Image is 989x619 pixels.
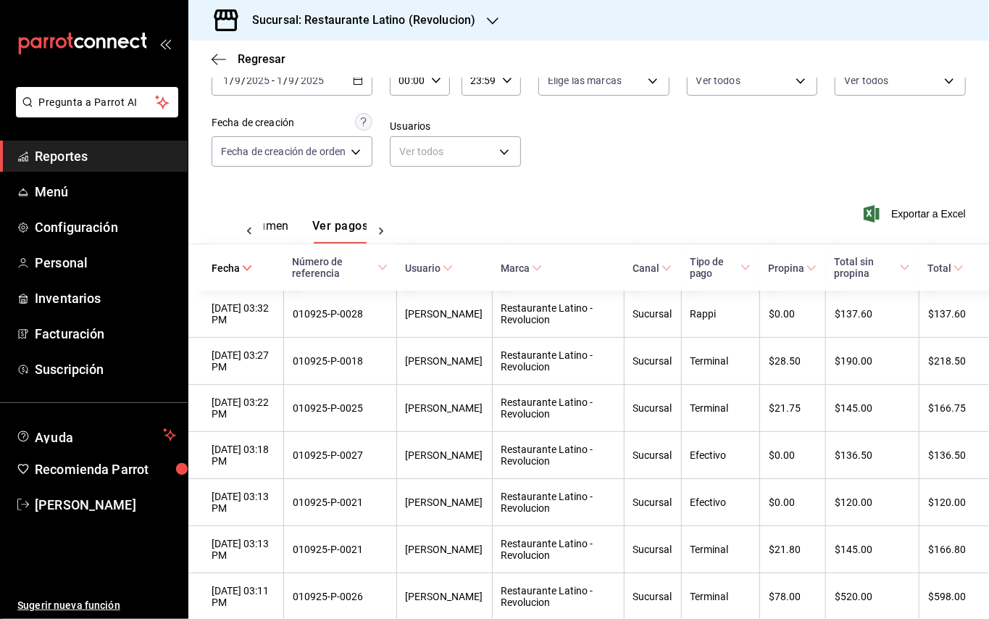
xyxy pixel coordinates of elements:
[769,402,817,414] div: $21.75
[212,52,285,66] button: Regresar
[690,497,751,508] div: Efectivo
[867,205,966,223] span: Exportar a Excel
[406,308,483,320] div: [PERSON_NAME]
[769,449,817,461] div: $0.00
[696,73,740,88] span: Ver todos
[406,544,483,555] div: [PERSON_NAME]
[690,449,751,461] div: Efectivo
[633,308,672,320] div: Sucursal
[927,262,964,274] span: Total
[501,585,615,608] div: Restaurante Latino - Revolucion
[222,219,325,244] div: navigation tabs
[835,402,910,414] div: $145.00
[406,449,483,461] div: [PERSON_NAME]
[501,491,615,514] div: Restaurante Latino - Revolucion
[283,75,288,86] span: /
[293,449,387,461] div: 010925-P-0027
[501,538,615,561] div: Restaurante Latino - Revolucion
[296,75,300,86] span: /
[212,396,275,420] div: [DATE] 03:22 PM
[234,75,241,86] input: --
[212,491,275,514] div: [DATE] 03:13 PM
[501,444,615,467] div: Restaurante Latino - Revolucion
[276,75,283,86] input: --
[35,426,157,444] span: Ayuda
[633,355,672,367] div: Sucursal
[292,256,387,279] span: Número de referencia
[835,355,910,367] div: $190.00
[835,544,910,555] div: $145.00
[769,497,817,508] div: $0.00
[928,591,966,602] div: $598.00
[212,538,275,561] div: [DATE] 03:13 PM
[35,495,176,515] span: [PERSON_NAME]
[928,449,966,461] div: $136.50
[835,591,910,602] div: $520.00
[230,75,234,86] span: /
[844,73,888,88] span: Ver todos
[35,217,176,237] span: Configuración
[293,591,387,602] div: 010925-P-0026
[406,591,483,602] div: [PERSON_NAME]
[241,12,475,29] h3: Sucursal: Restaurante Latino (Revolucion)
[159,38,171,49] button: open_drawer_menu
[10,105,178,120] a: Pregunta a Parrot AI
[246,75,270,86] input: ----
[928,355,966,367] div: $218.50
[241,75,246,86] span: /
[221,144,346,159] span: Fecha de creación de orden
[548,73,622,88] span: Elige las marcas
[690,256,751,279] span: Tipo de pago
[35,288,176,308] span: Inventarios
[633,591,672,602] div: Sucursal
[390,136,521,167] div: Ver todos
[501,396,615,420] div: Restaurante Latino - Revolucion
[406,497,483,508] div: [PERSON_NAME]
[633,497,672,508] div: Sucursal
[272,75,275,86] span: -
[633,449,672,461] div: Sucursal
[928,544,966,555] div: $166.80
[35,253,176,273] span: Personal
[406,402,483,414] div: [PERSON_NAME]
[928,497,966,508] div: $120.00
[769,308,817,320] div: $0.00
[212,115,294,130] div: Fecha de creación
[835,497,910,508] div: $120.00
[293,497,387,508] div: 010925-P-0021
[293,402,387,414] div: 010925-P-0025
[222,75,230,86] input: --
[690,402,751,414] div: Terminal
[238,52,285,66] span: Regresar
[293,355,387,367] div: 010925-P-0018
[35,360,176,379] span: Suscripción
[690,355,751,367] div: Terminal
[501,302,615,325] div: Restaurante Latino - Revolucion
[293,544,387,555] div: 010925-P-0021
[834,256,910,279] span: Total sin propina
[633,402,672,414] div: Sucursal
[769,544,817,555] div: $21.80
[35,182,176,202] span: Menú
[212,585,275,608] div: [DATE] 03:11 PM
[501,349,615,373] div: Restaurante Latino - Revolucion
[690,308,751,320] div: Rappi
[212,349,275,373] div: [DATE] 03:27 PM
[768,262,817,274] span: Propina
[293,308,387,320] div: 010925-P-0028
[769,591,817,602] div: $78.00
[16,87,178,117] button: Pregunta a Parrot AI
[35,460,176,479] span: Recomienda Parrot
[769,355,817,367] div: $28.50
[288,75,296,86] input: --
[17,598,176,613] span: Sugerir nueva función
[212,262,252,274] span: Fecha
[212,302,275,325] div: [DATE] 03:32 PM
[928,402,966,414] div: $166.75
[690,544,751,555] div: Terminal
[690,591,751,602] div: Terminal
[501,262,542,274] span: Marca
[928,308,966,320] div: $137.60
[212,444,275,467] div: [DATE] 03:18 PM
[35,324,176,344] span: Facturación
